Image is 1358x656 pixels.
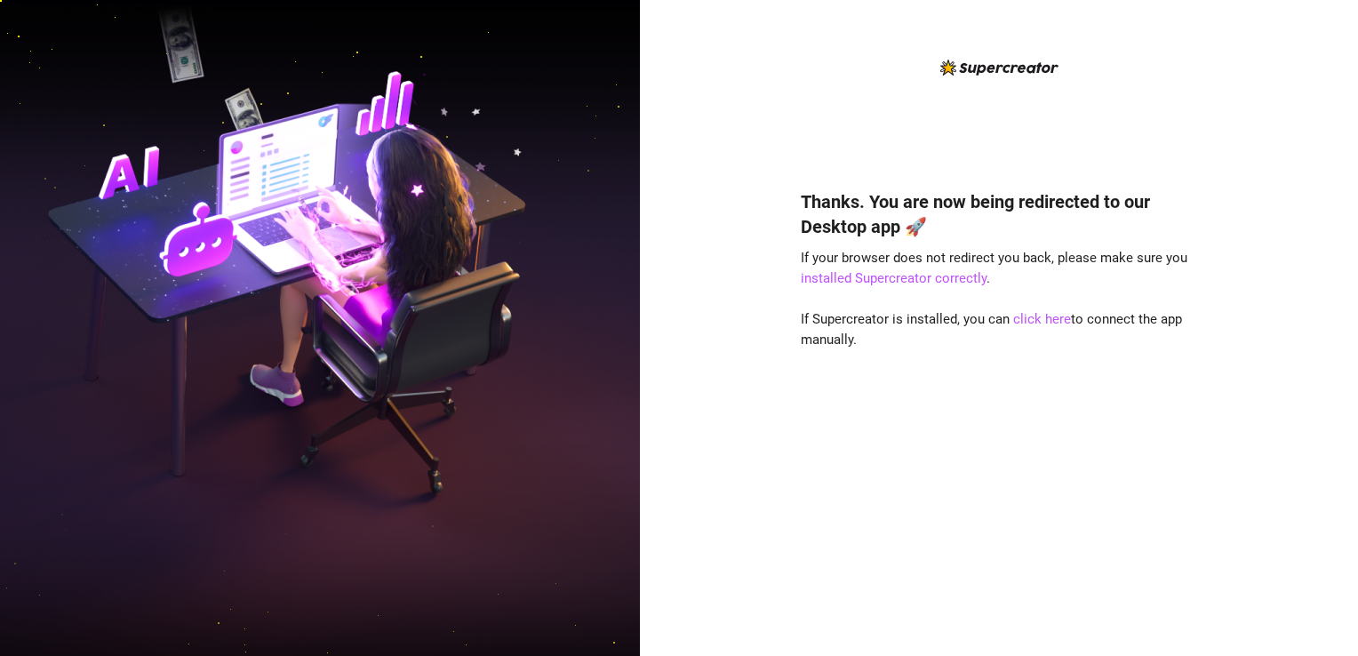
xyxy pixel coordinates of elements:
[940,60,1058,76] img: logo-BBDzfeDw.svg
[801,250,1187,287] span: If your browser does not redirect you back, please make sure you .
[801,189,1197,239] h4: Thanks. You are now being redirected to our Desktop app 🚀
[1013,311,1071,327] a: click here
[801,311,1182,348] span: If Supercreator is installed, you can to connect the app manually.
[801,270,987,286] a: installed Supercreator correctly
